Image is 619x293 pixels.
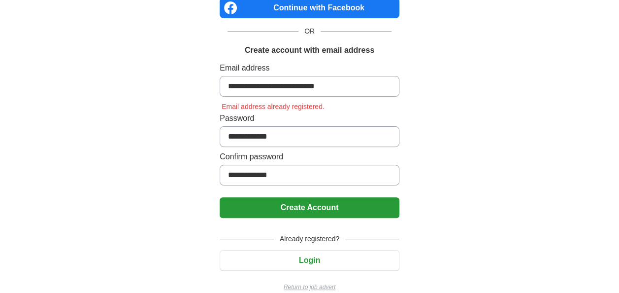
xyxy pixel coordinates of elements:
button: Create Account [220,197,399,218]
span: OR [298,26,321,37]
button: Login [220,250,399,271]
span: Already registered? [274,234,345,244]
label: Email address [220,62,399,74]
label: Password [220,112,399,124]
a: Return to job advert [220,283,399,292]
span: Email address already registered. [220,103,326,110]
a: Login [220,256,399,264]
label: Confirm password [220,151,399,163]
h1: Create account with email address [245,44,374,56]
